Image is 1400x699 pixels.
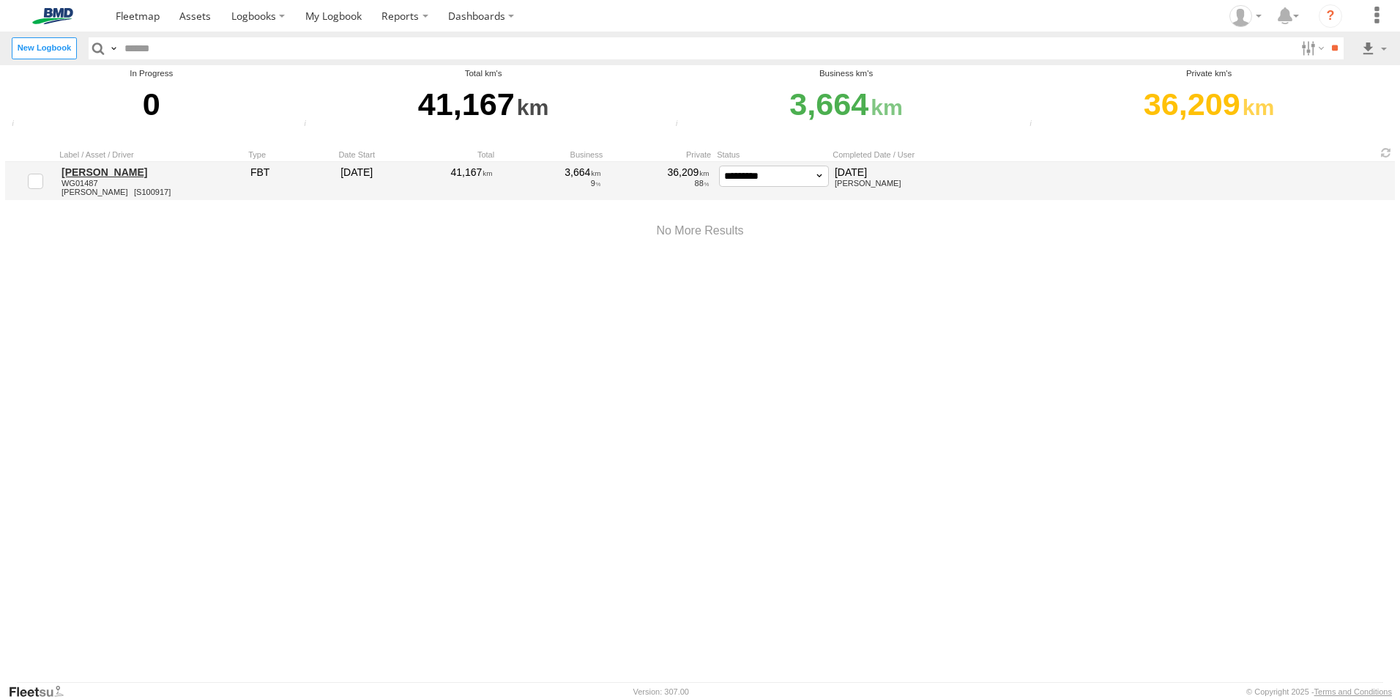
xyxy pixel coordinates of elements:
[671,67,1021,80] div: Business km's
[1355,37,1388,59] label: Export results as...
[835,179,901,188] span: [PERSON_NAME]
[608,149,711,160] span: Private
[1295,37,1327,59] label: Search Filter Options
[1377,146,1395,160] span: Refresh
[8,684,75,699] a: Visit our Website
[1224,5,1267,27] div: Bronwyn Jarvis
[15,8,91,24] img: bmd-logo.svg
[1025,67,1393,80] div: Private km's
[248,163,321,199] div: fbt
[502,179,600,188] div: 9
[299,67,667,80] div: Total km's
[7,119,29,130] div: Total Logbooks which is in progres
[327,163,386,199] div: [DATE]
[7,67,295,80] div: In Progress
[62,188,127,196] span: [PERSON_NAME]
[134,188,171,196] span: S100917
[7,79,295,130] div: Total Logbook In Progress
[392,163,494,199] div: 41,167
[671,79,1021,130] div: Total Business Trips Distance
[392,149,494,160] span: Total
[327,149,386,160] span: Date Start
[1314,687,1392,696] a: Terms and Conditions
[12,37,77,59] label: Create New Logbook
[611,179,709,188] div: 88
[1319,4,1342,28] i: ?
[835,166,947,179] span: [DATE]
[248,149,321,160] span: Type
[1025,119,1047,130] div: Total private trips distance
[108,37,119,59] label: Search Query
[633,687,689,696] div: Version: 307.00
[299,119,321,130] div: Total trips distance
[668,166,710,179] div: 36,209
[717,149,827,160] span: Status
[299,79,667,130] div: Total Trips Distance
[1246,687,1392,696] div: © Copyright 2025 -
[1025,79,1393,130] div: Total Private Trips Distance
[62,166,240,179] a: [PERSON_NAME]
[62,179,240,188] span: WG01487
[719,166,829,187] select: [PERSON_NAME] WG01487 [PERSON_NAME] S100917 fbt [DATE] 41,167 3,664 9 36,209 88 [DATE] [PERSON_NAME]
[671,119,693,130] div: Total business trips distance
[565,166,600,179] div: 3,664
[833,149,950,160] span: Completed Date / User
[59,149,242,160] span: Label / Asset / Driver
[500,149,603,160] span: Business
